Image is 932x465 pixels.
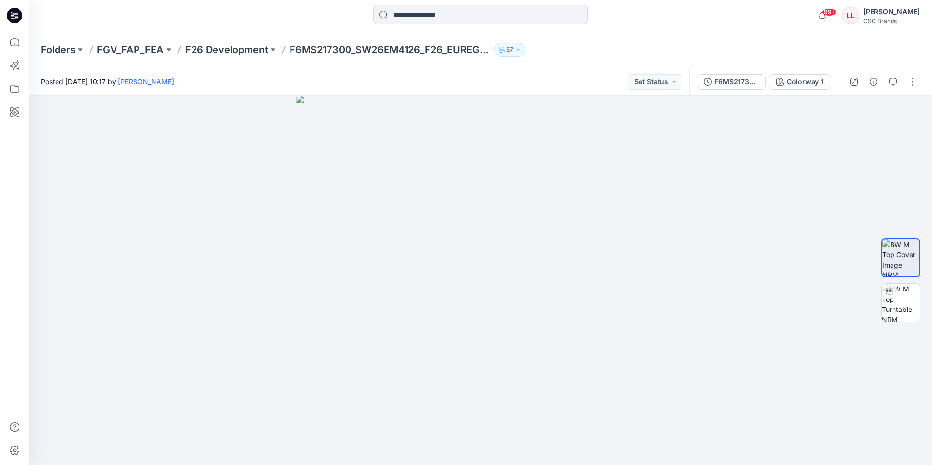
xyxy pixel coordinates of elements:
button: F6MS217300_SW26EM4126_F26_EUREG_VFA [698,74,766,90]
p: 57 [506,44,513,55]
p: F6MS217300_SW26EM4126_F26_EUREG_VFA [290,43,490,57]
a: [PERSON_NAME] [118,77,174,86]
img: BW M Top Cover Image NRM [882,239,919,276]
span: 99+ [822,8,836,16]
button: Colorway 1 [770,74,830,90]
button: 57 [494,43,525,57]
div: F6MS217300_SW26EM4126_F26_EUREG_VFA [715,77,759,87]
div: Colorway 1 [787,77,824,87]
div: [PERSON_NAME] [863,6,920,18]
a: Folders [41,43,76,57]
div: CSC Brands [863,18,920,25]
a: FGV_FAP_FEA [97,43,164,57]
div: LL [842,7,859,24]
button: Details [866,74,881,90]
a: F26 Development [185,43,268,57]
img: BW M Top Turntable NRM [882,284,920,322]
img: eyJhbGciOiJIUzI1NiIsImtpZCI6IjAiLCJzbHQiOiJzZXMiLCJ0eXAiOiJKV1QifQ.eyJkYXRhIjp7InR5cGUiOiJzdG9yYW... [296,96,665,465]
span: Posted [DATE] 10:17 by [41,77,174,87]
